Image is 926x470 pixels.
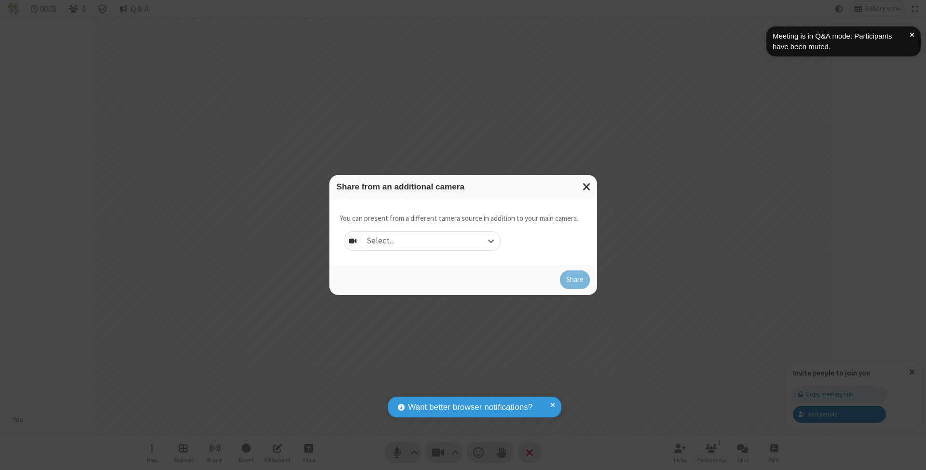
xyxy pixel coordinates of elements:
[577,175,597,199] button: Close modal
[340,213,578,224] p: You can present from a different camera source in addition to your main camera.
[560,270,590,290] button: Share
[773,31,910,53] div: Meeting is in Q&A mode: Participants have been muted.
[408,401,532,414] span: Want better browser notifications?
[337,182,590,191] h3: Share from an additional camera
